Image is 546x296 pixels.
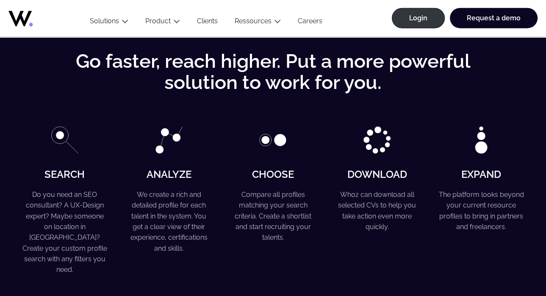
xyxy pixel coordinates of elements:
a: Careers [289,17,331,28]
p: Do you need an SEO consultant? A UX-Design expert? Maybe someone on location in [GEOGRAPHIC_DATA]... [22,189,108,275]
p: The platform looks beyond your current resource profiles to bring in partners and freelancers. [438,189,524,232]
h4: CHOOSE [230,169,316,180]
button: Solutions [81,17,137,28]
a: Clients [188,17,226,28]
p: We create a rich and detailed profile for each talent in the system. You get a clear view of thei... [126,189,212,254]
strong: Go faster, reach higher. Put a more powerful solution to work for you. [76,50,471,94]
p: Whoz can download all selected CVs to help you take action even more quickly. [334,189,420,232]
iframe: Chatbot [490,240,534,284]
h4: Download [334,169,420,180]
button: Ressources [226,17,289,28]
h4: Expand [438,169,524,180]
h4: Analyze [126,169,212,180]
a: Login [392,8,445,28]
a: Product [145,17,171,25]
h4: Search [22,169,108,180]
a: Ressources [235,17,272,25]
button: Product [137,17,188,28]
p: Compare all profiles matching your search criteria. Create a shortlist and start recruiting your ... [230,189,316,243]
a: Request a demo [450,8,538,28]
